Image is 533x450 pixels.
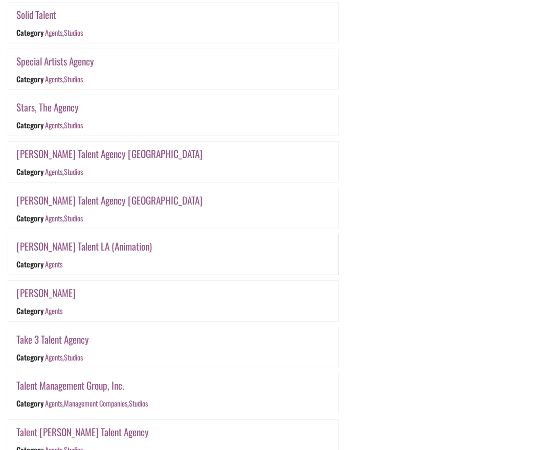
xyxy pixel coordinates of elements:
a: Talent Management Group, Inc. [16,378,124,393]
div: , [45,27,83,38]
a: [PERSON_NAME] Talent Agency [GEOGRAPHIC_DATA] [16,193,203,208]
div: , [45,352,83,363]
a: Agents [45,120,62,131]
a: [PERSON_NAME] [16,285,76,300]
a: [PERSON_NAME] Talent Agency [GEOGRAPHIC_DATA] [16,146,203,161]
div: Category [16,398,43,409]
a: Studios [64,166,83,177]
a: Agents [45,213,62,223]
div: , [45,213,83,223]
a: Special Artists Agency [16,54,94,69]
div: Category [16,305,43,316]
a: Agents [45,398,62,409]
a: Studios [64,213,83,223]
a: Talent [PERSON_NAME] Talent Agency [16,424,149,439]
a: Studios [64,120,83,131]
a: Studios [64,27,83,38]
div: Category [16,120,43,131]
a: Studios [64,74,83,84]
div: , [45,74,83,84]
div: Category [16,259,43,269]
div: Category [16,27,43,38]
a: Agents [45,27,62,38]
a: Studios [129,398,148,409]
a: Agents [45,305,62,316]
a: Take 3 Talent Agency [16,332,89,347]
a: Studios [64,352,83,363]
a: Agents [45,352,62,363]
div: , [45,120,83,131]
div: , , [45,398,148,409]
a: [PERSON_NAME] Talent LA (Animation) [16,239,152,254]
div: Category [16,213,43,223]
div: Category [16,166,43,177]
a: Agents [45,74,62,84]
a: Agents [45,259,62,269]
a: Stars, The Agency [16,100,79,115]
a: Solid Talent [16,7,56,22]
div: , [45,166,83,177]
a: Agents [45,166,62,177]
div: Category [16,74,43,84]
div: Category [16,352,43,363]
a: Management Companies [64,398,127,409]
